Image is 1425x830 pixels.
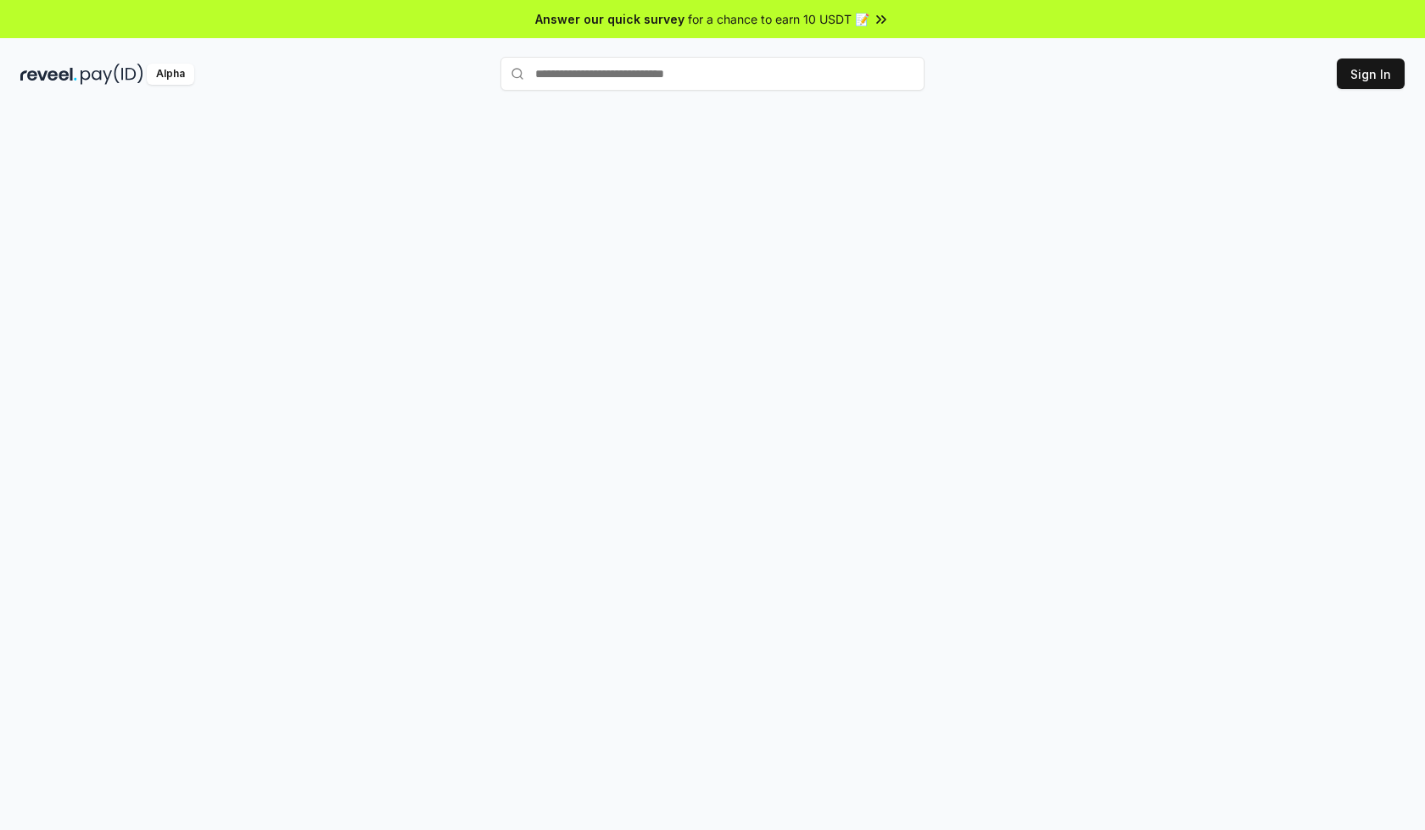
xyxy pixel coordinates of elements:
[535,10,685,28] span: Answer our quick survey
[688,10,869,28] span: for a chance to earn 10 USDT 📝
[147,64,194,85] div: Alpha
[1337,58,1405,89] button: Sign In
[20,64,77,85] img: reveel_dark
[81,64,143,85] img: pay_id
